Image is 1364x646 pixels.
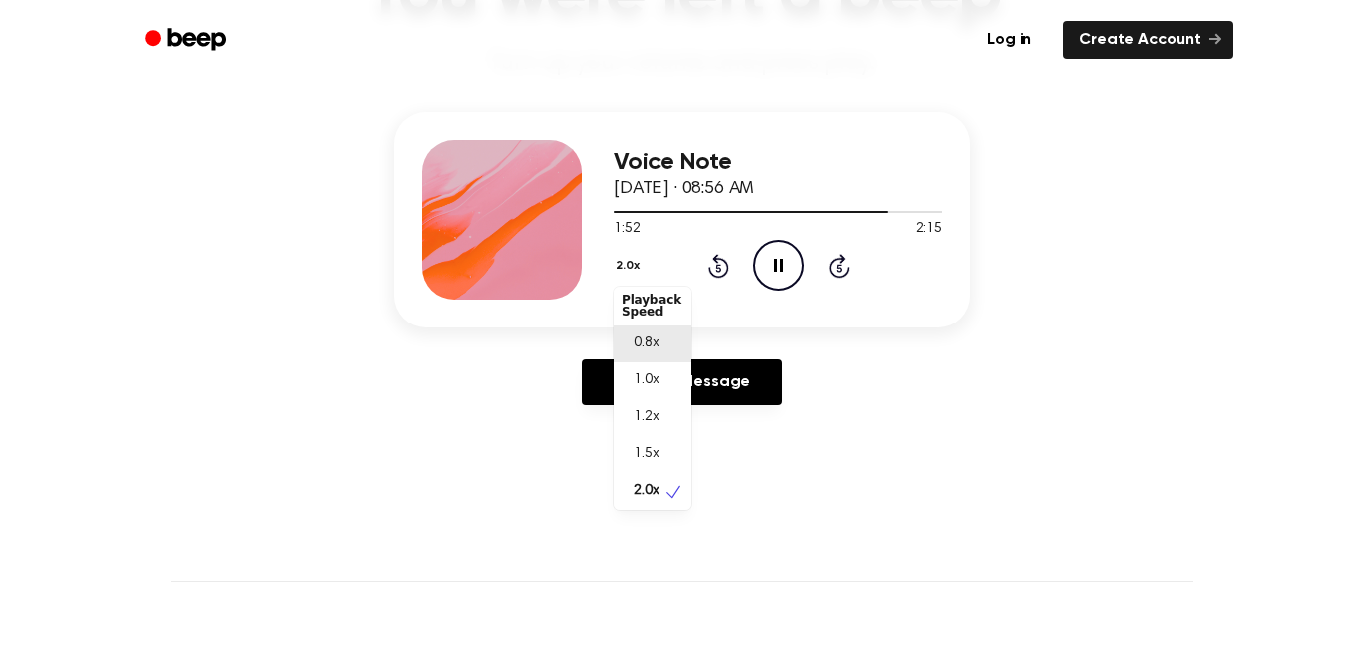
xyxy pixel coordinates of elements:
[634,370,659,391] span: 1.0x
[634,444,659,465] span: 1.5x
[614,286,691,325] div: Playback Speed
[614,249,647,283] button: 2.0x
[614,287,691,510] div: 2.0x
[634,481,659,502] span: 2.0x
[634,407,659,428] span: 1.2x
[634,333,659,354] span: 0.8x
